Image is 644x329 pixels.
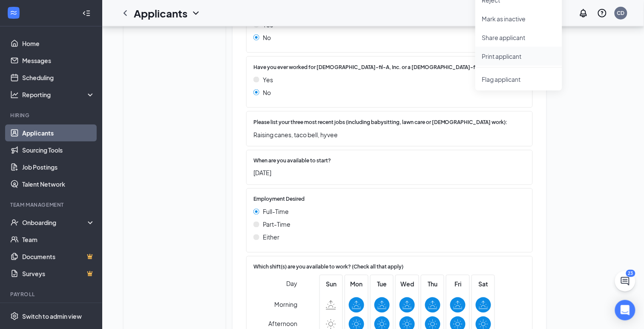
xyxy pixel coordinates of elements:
[450,280,466,289] span: Fri
[476,280,491,289] span: Sat
[349,280,364,289] span: Mon
[626,270,635,277] div: 23
[253,63,515,72] span: Have you ever worked for [DEMOGRAPHIC_DATA]-fil-A, Inc. or a [DEMOGRAPHIC_DATA]-fil-A Franchisee?
[253,196,305,204] span: Employment Desired
[22,265,95,282] a: SurveysCrown
[374,280,390,289] span: Tue
[253,168,517,178] span: [DATE]
[82,9,91,17] svg: Collapse
[22,248,95,265] a: DocumentsCrown
[10,218,19,227] svg: UserCheck
[22,52,95,69] a: Messages
[22,141,95,159] a: Sourcing Tools
[253,130,517,139] span: Raising canes, taco bell, hyvee
[400,280,415,289] span: Wed
[10,112,93,119] div: Hiring
[10,90,19,99] svg: Analysis
[286,279,297,289] span: Day
[263,88,271,97] span: No
[120,8,130,18] svg: ChevronLeft
[597,8,607,18] svg: QuestionInfo
[22,35,95,52] a: Home
[578,8,589,18] svg: Notifications
[191,8,201,18] svg: ChevronDown
[482,33,555,42] p: Share applicant
[10,291,93,298] div: Payroll
[263,207,289,216] span: Full-Time
[263,220,290,229] span: Part-Time
[263,233,279,242] span: Either
[617,9,625,17] div: CD
[22,69,95,86] a: Scheduling
[22,159,95,176] a: Job Postings
[323,280,339,289] span: Sun
[263,33,271,42] span: No
[22,218,88,227] div: Onboarding
[253,118,508,127] span: Please list your three most recent jobs (including babysitting, lawn care or [DEMOGRAPHIC_DATA] w...
[22,312,82,320] div: Switch to admin view
[253,263,403,271] span: Which shift(s) are you available to work? (Check all that apply)
[482,75,555,84] span: Flag applicant
[22,176,95,193] a: Talent Network
[482,14,555,23] p: Mark as inactive
[615,300,635,320] div: Open Intercom Messenger
[482,52,555,61] p: Print applicant
[22,90,95,99] div: Reporting
[22,124,95,141] a: Applicants
[615,271,635,291] button: ChatActive
[9,9,18,17] svg: WorkstreamLogo
[22,231,95,248] a: Team
[425,280,440,289] span: Thu
[263,75,273,84] span: Yes
[10,201,93,208] div: Team Management
[620,276,630,286] svg: ChatActive
[134,6,187,20] h1: Applicants
[274,297,297,312] span: Morning
[10,312,19,320] svg: Settings
[253,157,331,165] span: When are you available to start?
